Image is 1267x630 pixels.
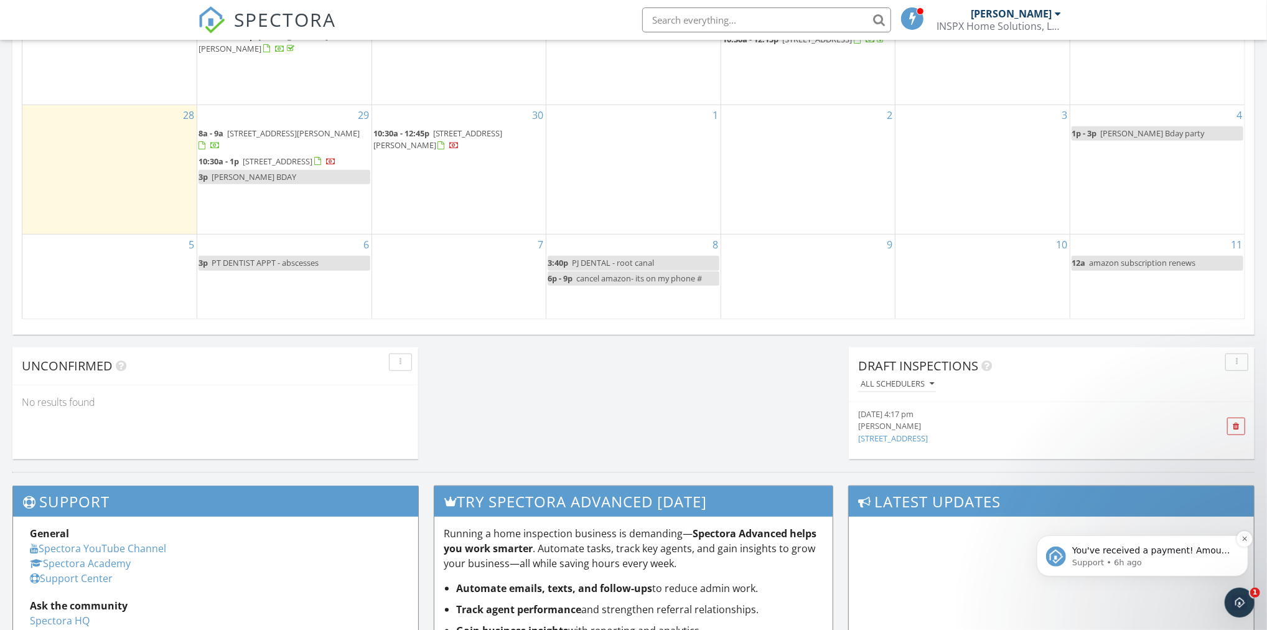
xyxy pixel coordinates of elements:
a: Go to October 2, 2025 [884,105,895,125]
td: Go to September 30, 2025 [372,105,546,235]
a: 8a - 9a [STREET_ADDRESS][PERSON_NAME] [199,128,360,151]
a: Go to October 1, 2025 [710,105,721,125]
td: Go to October 8, 2025 [546,235,721,319]
a: Go to October 10, 2025 [1054,235,1070,255]
a: Go to October 4, 2025 [1234,105,1245,125]
span: PJ DENTAL - root canal [572,257,654,268]
img: Profile image for Support [28,90,48,110]
td: Go to October 11, 2025 [1070,235,1245,319]
a: 8a - 9a [STREET_ADDRESS][PERSON_NAME] [199,126,370,153]
img: The Best Home Inspection Software - Spectora [198,6,225,34]
span: [STREET_ADDRESS] [243,156,312,167]
td: Go to September 28, 2025 [22,105,197,235]
span: Draft Inspections [858,357,978,374]
a: SPECTORA [198,17,336,43]
a: Go to October 7, 2025 [535,235,546,255]
a: Spectora Academy [30,557,131,570]
span: cancel amazon- its on my phone # [576,273,702,284]
td: Go to October 5, 2025 [22,235,197,319]
a: Support Center [30,571,113,585]
td: Go to October 10, 2025 [895,235,1070,319]
a: Spectora HQ [30,614,90,628]
span: [STREET_ADDRESS][PERSON_NAME] [227,128,360,139]
a: Go to October 11, 2025 [1228,235,1245,255]
a: Go to October 9, 2025 [884,235,895,255]
h3: Latest Updates [849,486,1254,517]
td: Go to October 2, 2025 [721,105,895,235]
a: 10:30a - 12:45p [STREET_ADDRESS][PERSON_NAME] [199,31,328,54]
a: 10:30a - 1p [STREET_ADDRESS] [199,156,336,167]
div: Ask the community [30,598,401,613]
td: Go to October 7, 2025 [372,235,546,319]
div: No results found [12,385,418,419]
span: SPECTORA [234,6,336,32]
span: 10:30a - 12:45p [373,128,429,139]
span: amazon subscription renews [1089,257,1195,268]
a: 10:30a - 12:15p [STREET_ADDRESS] [722,32,894,47]
a: [DATE] 4:17 pm [PERSON_NAME] [STREET_ADDRESS] [858,408,1181,444]
div: message notification from Support, 6h ago. You've received a payment! Amount $500.00 Fee $0.00 Ne... [19,78,230,120]
span: 1p - 3p [1072,128,1096,139]
a: Go to October 5, 2025 [186,235,197,255]
span: PT DENTIST APPT - abscesses [212,257,319,268]
input: Search everything... [642,7,891,32]
span: 8a - 9a [199,128,223,139]
h3: Support [13,486,418,517]
div: All schedulers [861,380,934,388]
a: Spectora YouTube Channel [30,542,166,555]
a: Go to September 30, 2025 [530,105,546,125]
span: 6p - 9p [548,273,573,284]
a: 10:30a - 12:45p [STREET_ADDRESS][PERSON_NAME] [373,126,545,153]
div: [PERSON_NAME] [971,7,1052,20]
span: 12a [1072,257,1085,268]
a: Go to October 8, 2025 [710,235,721,255]
div: [PERSON_NAME] [858,420,1181,432]
div: [DATE] 4:17 pm [858,408,1181,420]
a: 10:30a - 1p [STREET_ADDRESS] [199,154,370,169]
button: All schedulers [858,376,937,393]
a: [STREET_ADDRESS] [858,433,928,444]
iframe: Intercom notifications message [1018,457,1267,596]
td: Go to October 9, 2025 [721,235,895,319]
div: INSPX Home Solutions, LLC [937,20,1061,32]
span: 3p [199,257,208,268]
strong: Automate emails, texts, and follow-ups [456,581,652,595]
iframe: Intercom live chat [1225,588,1255,618]
td: Go to October 6, 2025 [197,235,372,319]
a: 10:30a - 12:45p [STREET_ADDRESS][PERSON_NAME] [373,128,503,151]
span: [STREET_ADDRESS][PERSON_NAME] [199,31,328,54]
a: Go to October 3, 2025 [1059,105,1070,125]
a: Go to September 29, 2025 [355,105,372,125]
button: Dismiss notification [218,74,235,90]
strong: Spectora Advanced helps you work smarter [444,527,816,555]
p: Message from Support, sent 6h ago [54,100,215,111]
span: 3p [199,171,208,182]
p: Running a home inspection business is demanding— . Automate tasks, track key agents, and gain ins... [444,526,823,571]
td: Go to October 3, 2025 [895,105,1070,235]
span: [PERSON_NAME] BDAY [212,171,296,182]
strong: General [30,527,69,540]
strong: Track agent performance [456,603,581,616]
a: Go to September 28, 2025 [180,105,197,125]
li: and strengthen referral relationships. [456,602,823,617]
a: Go to October 6, 2025 [361,235,372,255]
span: 3:40p [548,257,568,268]
td: Go to September 29, 2025 [197,105,372,235]
span: You've received a payment! Amount $500.00 Fee $0.00 Net $500.00 Transaction # pi_3SCQWNK7snlDGpRF... [54,88,214,235]
span: Unconfirmed [22,357,113,374]
li: to reduce admin work. [456,581,823,596]
span: [STREET_ADDRESS][PERSON_NAME] [373,128,503,151]
h3: Try spectora advanced [DATE] [434,486,832,517]
span: 10:30a - 1p [199,156,239,167]
span: [PERSON_NAME] Bday party [1100,128,1204,139]
span: 1 [1250,588,1260,598]
td: Go to October 1, 2025 [546,105,721,235]
td: Go to October 4, 2025 [1070,105,1245,235]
